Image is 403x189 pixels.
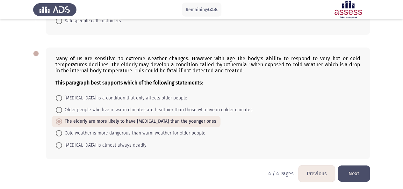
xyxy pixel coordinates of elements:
div: Many of us are sensitive to extreme weather changes. However with age the body's ability to respo... [55,55,360,86]
span: 6:58 [208,6,218,12]
span: Older people who live in warm climates are healthier than those who live in colder climates [62,106,253,114]
img: Assessment logo of ASSESS English Assessment - RME - Intermediate [327,1,370,18]
img: Assess Talent Management logo [33,1,76,18]
p: Remaining: [186,6,218,14]
span: [MEDICAL_DATA] is a condition that only affects older people [62,94,187,102]
b: This paragraph best supports which of the following statements: [55,80,203,86]
span: Cold weather is more dangerous than warm weather for older people [62,129,205,137]
button: load next page [338,165,370,182]
p: 4 / 4 Pages [268,171,293,177]
span: The elderly are more likely to have [MEDICAL_DATA] than the younger ones [62,118,216,125]
button: load previous page [299,165,335,182]
span: Salespeople call customers [62,17,121,25]
span: [MEDICAL_DATA] is almost always deadly [62,142,147,149]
